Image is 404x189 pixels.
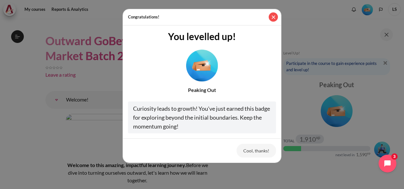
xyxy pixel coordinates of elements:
[128,101,276,133] div: Curiosity leads to growth! You've just earned this badge for exploring beyond the initial boundar...
[237,144,276,157] button: Cool, thanks!
[269,12,278,22] button: Close
[186,47,218,81] div: Level #2
[186,49,218,81] img: Level #2
[128,14,159,20] h5: Congratulations!
[128,86,276,94] div: Peaking Out
[128,31,276,42] h3: You levelled up!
